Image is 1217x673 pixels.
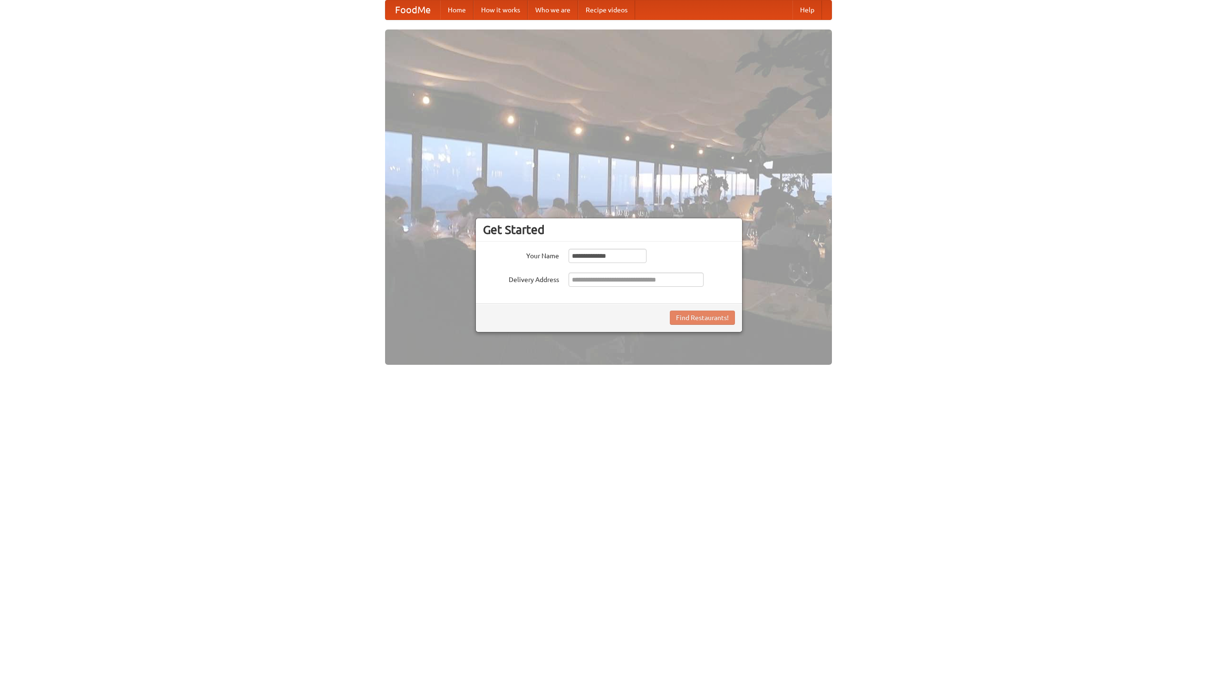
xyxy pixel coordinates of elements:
a: Help [792,0,822,20]
label: Your Name [483,249,559,261]
a: FoodMe [386,0,440,20]
a: Home [440,0,473,20]
a: How it works [473,0,528,20]
button: Find Restaurants! [670,311,735,325]
a: Who we are [528,0,578,20]
a: Recipe videos [578,0,635,20]
label: Delivery Address [483,273,559,284]
h3: Get Started [483,223,735,237]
